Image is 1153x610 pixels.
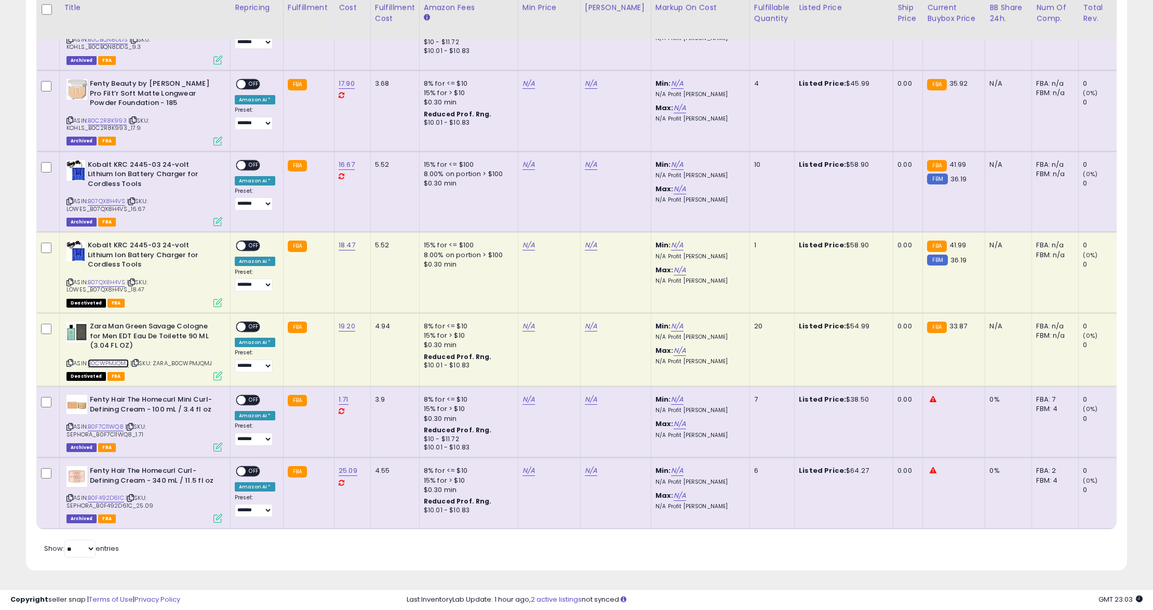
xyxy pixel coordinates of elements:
[655,172,742,179] p: N/A Profit [PERSON_NAME]
[235,95,275,104] div: Amazon AI *
[989,79,1024,88] div: N/A
[655,91,742,98] p: N/A Profit [PERSON_NAME]
[66,79,87,100] img: 51TYTSfgdHL._SL40_.jpg
[655,407,742,414] p: N/A Profit [PERSON_NAME]
[522,321,535,331] a: N/A
[424,497,492,506] b: Reduced Prof. Rng.
[288,466,307,478] small: FBA
[989,160,1024,169] div: N/A
[375,2,415,24] div: Fulfillment Cost
[88,278,125,287] a: B07QX8H4VS
[246,323,262,331] span: OFF
[799,160,885,169] div: $58.90
[66,466,222,522] div: ASIN:
[235,107,275,130] div: Preset:
[799,394,846,404] b: Listed Price:
[246,467,262,476] span: OFF
[671,394,683,405] a: N/A
[949,240,967,250] span: 41.99
[424,414,510,423] div: $0.30 min
[246,396,262,405] span: OFF
[655,490,674,500] b: Max:
[66,395,222,450] div: ASIN:
[927,174,947,184] small: FBM
[375,466,411,475] div: 4.55
[339,321,355,331] a: 19.20
[1083,179,1125,188] div: 0
[288,395,307,406] small: FBA
[585,78,597,89] a: N/A
[927,241,946,252] small: FBA
[288,160,307,171] small: FBA
[950,255,967,265] span: 36.19
[235,349,275,373] div: Preset:
[424,426,492,434] b: Reduced Prof. Rng.
[424,485,510,495] div: $0.30 min
[799,79,885,88] div: $45.99
[1083,322,1125,331] div: 0
[1083,89,1097,97] small: (0%)
[66,35,150,51] span: | SKU: KOHLS_B0CBQN8DDS_9.3
[88,116,127,125] a: B0C2R8K993
[66,160,222,226] div: ASIN:
[407,595,1143,605] div: Last InventoryLab Update: 1 hour ago, not synced.
[90,466,216,488] b: Fenty Hair The Homecurl Curl-Defining Cream - 340 mL / 11.5 fl oz
[989,2,1027,24] div: BB Share 24h.
[927,2,981,24] div: Current Buybox Price
[674,419,686,429] a: N/A
[1036,241,1070,250] div: FBA: n/a
[339,466,357,476] a: 25.09
[655,358,742,365] p: N/A Profit [PERSON_NAME]
[66,79,222,144] div: ASIN:
[89,594,133,604] a: Terms of Use
[1036,169,1070,179] div: FBM: n/a
[655,321,671,331] b: Min:
[655,160,671,169] b: Min:
[424,110,492,118] b: Reduced Prof. Rng.
[1083,98,1125,107] div: 0
[66,466,87,487] img: 318296jq1zL._SL40_.jpg
[799,78,846,88] b: Listed Price:
[1083,485,1125,495] div: 0
[1036,2,1074,24] div: Num of Comp.
[235,2,279,13] div: Repricing
[66,494,153,509] span: | SKU: SEPHORA_B0F492D61C_25.09
[88,359,129,368] a: B0CWPMJQMJ
[655,503,742,510] p: N/A Profit [PERSON_NAME]
[671,321,683,331] a: N/A
[671,160,683,170] a: N/A
[655,253,742,260] p: N/A Profit [PERSON_NAME]
[424,98,510,107] div: $0.30 min
[1083,2,1121,24] div: Total Rev.
[375,79,411,88] div: 3.68
[98,218,116,227] span: FBA
[339,394,348,405] a: 1.71
[897,322,915,331] div: 0.00
[1036,466,1070,475] div: FBA: 2
[98,514,116,523] span: FBA
[585,321,597,331] a: N/A
[375,241,411,250] div: 5.52
[949,78,968,88] span: 35.92
[424,241,510,250] div: 15% for <= $100
[522,78,535,89] a: N/A
[655,196,742,204] p: N/A Profit [PERSON_NAME]
[90,79,216,111] b: Fenty Beauty by [PERSON_NAME] Pro Filt’r Soft Matte Longwear Powder Foundation - 185
[66,443,97,452] span: Listings that have been deleted from Seller Central
[989,466,1024,475] div: 0%
[1036,476,1070,485] div: FBM: 4
[424,2,514,13] div: Amazon Fees
[90,322,216,353] b: Zara Man Green Savage Cologne for Men EDT Eau De Toilette 90 ML (3.04 FL OZ)
[522,394,535,405] a: N/A
[754,160,786,169] div: 10
[799,395,885,404] div: $38.50
[339,240,355,250] a: 18.47
[897,160,915,169] div: 0.00
[674,265,686,275] a: N/A
[375,395,411,404] div: 3.9
[1083,476,1097,485] small: (0%)
[66,514,97,523] span: Listings that have been deleted from Seller Central
[66,218,97,227] span: Listings that have been deleted from Seller Central
[655,265,674,275] b: Max:
[424,260,510,269] div: $0.30 min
